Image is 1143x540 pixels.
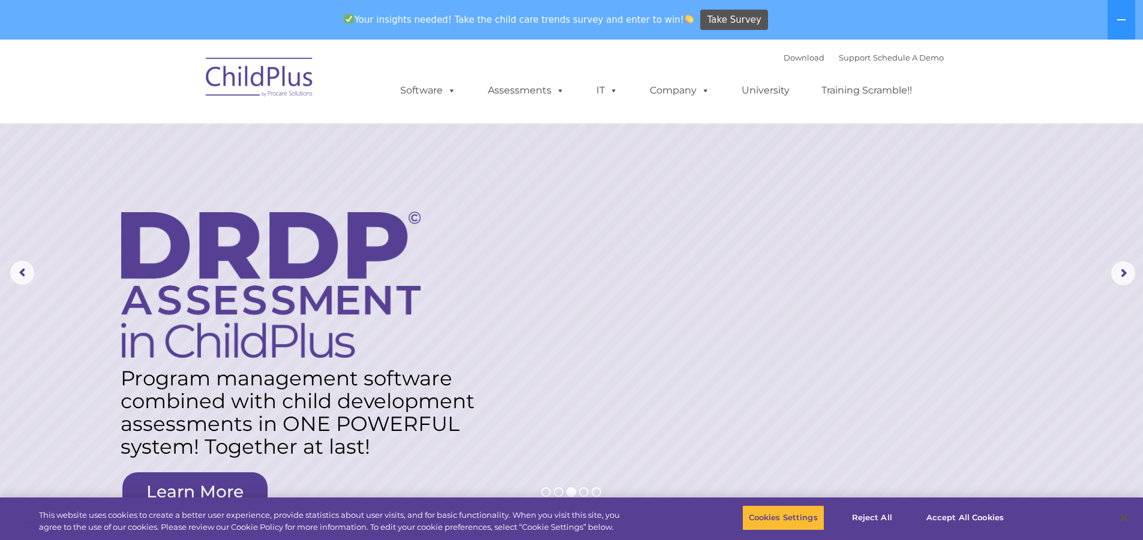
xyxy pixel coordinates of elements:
button: Close [1111,505,1137,531]
font: | [784,53,944,62]
button: Cookies Settings [742,505,824,530]
span: Phone number [167,128,218,137]
a: Take Survey [700,10,768,31]
a: Company [638,79,722,102]
button: Reject All [835,505,910,530]
a: Download [784,53,824,62]
img: DRDP Assessment in ChildPlus [121,212,421,358]
a: Assessments [476,79,577,102]
a: Learn More [122,472,268,511]
img: 👏 [685,14,694,23]
a: University [730,79,802,102]
img: ✅ [344,14,353,23]
a: Training Scramble!! [809,79,924,102]
span: Last name [167,79,203,88]
span: Your insights needed! Take the child care trends survey and enter to win! [340,8,699,31]
rs-layer: Program management software combined with child development assessments in ONE POWERFUL system! T... [121,367,487,458]
a: Support [839,53,871,62]
a: Schedule A Demo [873,53,944,62]
img: ChildPlus by Procare Solutions [200,49,320,109]
span: Take Survey [707,10,761,31]
a: IT [584,79,630,102]
button: Accept All Cookies [920,505,1010,530]
div: This website uses cookies to create a better user experience, provide statistics about user visit... [39,509,629,533]
a: Software [388,79,468,102]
